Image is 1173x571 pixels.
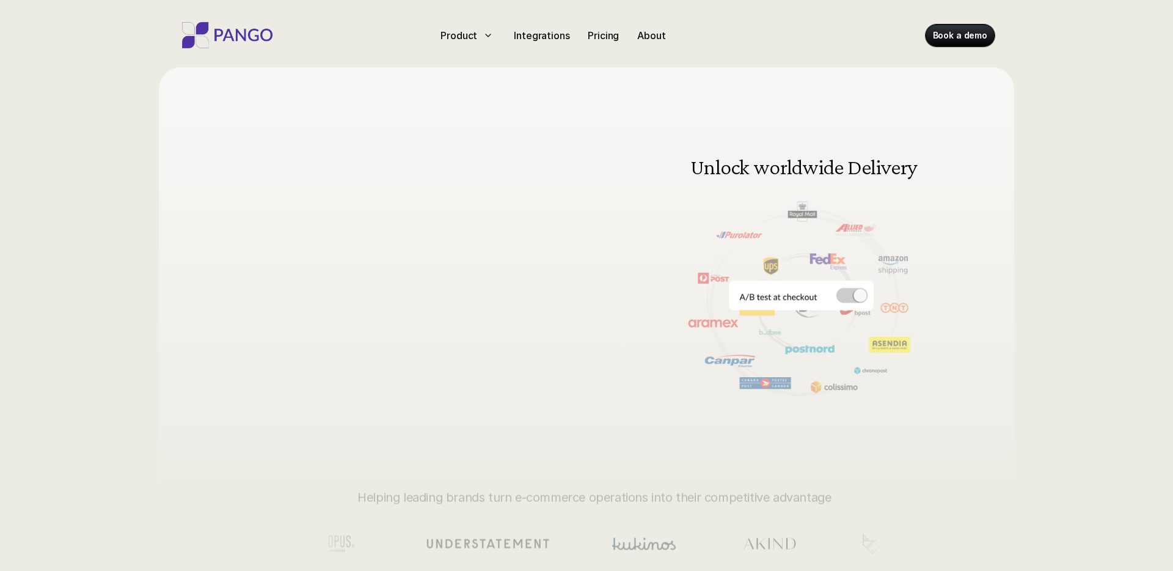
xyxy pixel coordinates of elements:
[232,208,627,248] h1: Beyond Delivery and Returns!
[632,26,670,45] a: About
[259,170,483,185] p: Coming Soon: The E-commerce AI-Agent Builder
[440,28,477,43] p: Product
[673,261,692,279] button: Previous
[673,261,692,279] img: Back Arrow
[661,128,941,411] img: Delivery and shipping management software doing A/B testing at the checkout for different carrier...
[588,28,619,43] p: Pricing
[509,26,574,45] a: Integrations
[933,29,987,42] p: Book a demo
[637,28,665,43] p: About
[514,28,569,43] p: Integrations
[926,24,995,46] a: Book a demo
[910,261,929,279] img: Next Arrow
[910,261,929,279] button: Next
[688,156,920,178] h3: Unlock worldwide Delivery
[583,26,624,45] a: Pricing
